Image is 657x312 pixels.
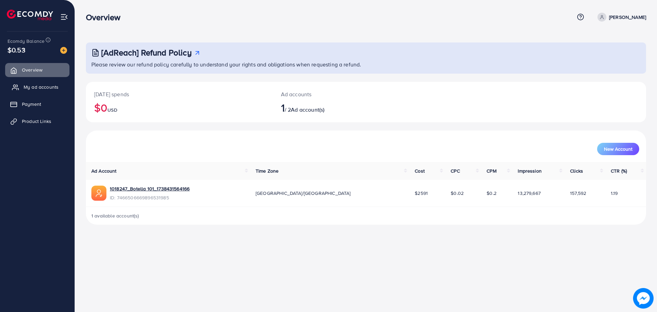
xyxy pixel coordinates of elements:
[5,97,69,111] a: Payment
[94,90,265,98] p: [DATE] spends
[5,63,69,77] a: Overview
[5,114,69,128] a: Product Links
[518,190,541,197] span: 13,279,667
[570,190,586,197] span: 157,592
[24,84,59,90] span: My ad accounts
[8,38,44,45] span: Ecomdy Balance
[281,101,404,114] h2: / 2
[22,118,51,125] span: Product Links
[570,167,583,174] span: Clicks
[487,190,497,197] span: $0.2
[609,13,646,21] p: [PERSON_NAME]
[633,288,654,309] img: image
[518,167,542,174] span: Impression
[22,101,41,108] span: Payment
[60,13,68,21] img: menu
[110,185,190,192] a: 1018247_Botella 101_1738431564166
[60,47,67,54] img: image
[256,167,279,174] span: Time Zone
[291,106,324,113] span: Ad account(s)
[451,190,464,197] span: $0.02
[91,60,642,68] p: Please review our refund policy carefully to understand your rights and obligations when requesti...
[94,101,265,114] h2: $0
[5,80,69,94] a: My ad accounts
[451,167,460,174] span: CPC
[86,12,126,22] h3: Overview
[281,90,404,98] p: Ad accounts
[611,167,627,174] span: CTR (%)
[8,45,25,55] span: $0.53
[91,212,139,219] span: 1 available account(s)
[91,186,106,201] img: ic-ads-acc.e4c84228.svg
[22,66,42,73] span: Overview
[487,167,496,174] span: CPM
[281,100,285,115] span: 1
[415,167,425,174] span: Cost
[256,190,351,197] span: [GEOGRAPHIC_DATA]/[GEOGRAPHIC_DATA]
[604,147,632,151] span: New Account
[595,13,646,22] a: [PERSON_NAME]
[597,143,639,155] button: New Account
[7,10,53,20] img: logo
[110,194,190,201] span: ID: 7466506669896531985
[91,167,117,174] span: Ad Account
[415,190,428,197] span: $2591
[101,48,192,58] h3: [AdReach] Refund Policy
[611,190,618,197] span: 1.19
[107,107,117,113] span: USD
